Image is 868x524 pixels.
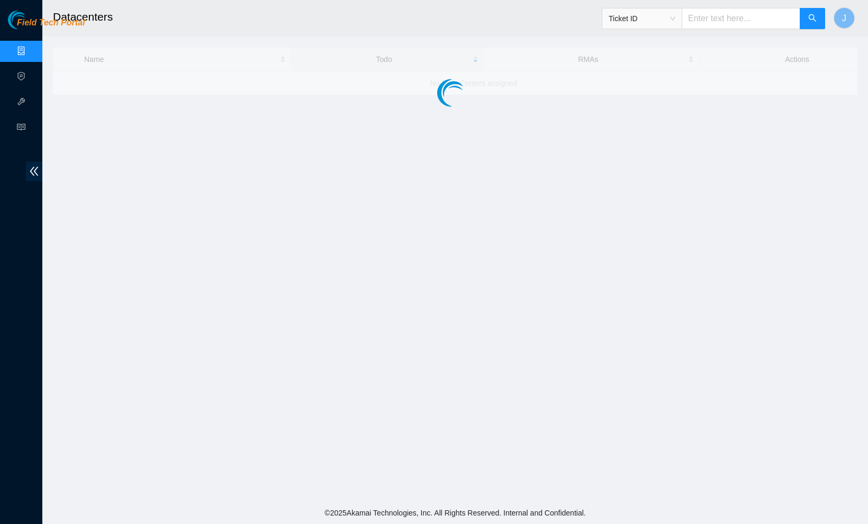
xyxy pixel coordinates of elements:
[8,11,53,29] img: Akamai Technologies
[834,7,855,29] button: J
[17,18,85,28] span: Field Tech Portal
[26,161,42,181] span: double-left
[842,12,846,25] span: J
[17,118,25,139] span: read
[42,502,868,524] footer: © 2025 Akamai Technologies, Inc. All Rights Reserved. Internal and Confidential.
[682,8,800,29] input: Enter text here...
[808,14,817,24] span: search
[609,11,675,26] span: Ticket ID
[800,8,825,29] button: search
[8,19,85,33] a: Akamai TechnologiesField Tech Portal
